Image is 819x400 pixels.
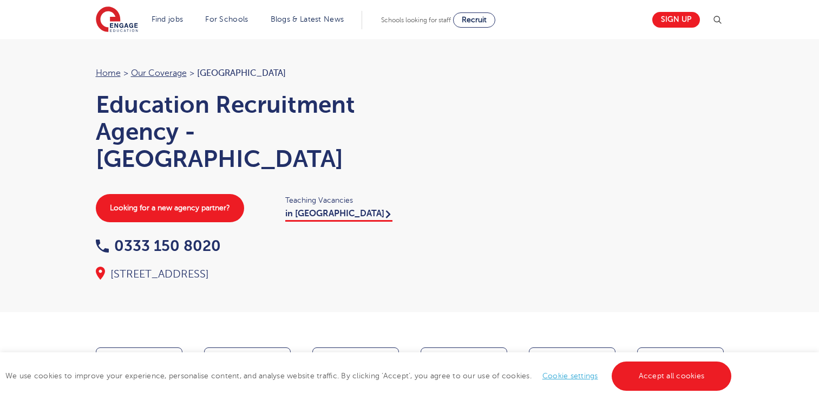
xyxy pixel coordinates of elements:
[197,68,286,78] span: [GEOGRAPHIC_DATA]
[189,68,194,78] span: >
[381,16,451,24] span: Schools looking for staff
[462,16,487,24] span: Recruit
[612,362,732,391] a: Accept all cookies
[96,194,244,222] a: Looking for a new agency partner?
[285,209,392,222] a: in [GEOGRAPHIC_DATA]
[96,7,138,34] img: Engage Education
[5,372,734,380] span: We use cookies to improve your experience, personalise content, and analyse website traffic. By c...
[96,237,221,254] a: 0333 150 8020
[96,91,399,172] h1: Education Recruitment Agency - [GEOGRAPHIC_DATA]
[271,15,344,23] a: Blogs & Latest News
[152,15,184,23] a: Find jobs
[285,194,399,207] span: Teaching Vacancies
[96,267,399,282] div: [STREET_ADDRESS]
[96,66,399,80] nav: breadcrumb
[453,12,495,28] a: Recruit
[205,15,248,23] a: For Schools
[652,12,700,28] a: Sign up
[131,68,187,78] a: Our coverage
[542,372,598,380] a: Cookie settings
[96,68,121,78] a: Home
[123,68,128,78] span: >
